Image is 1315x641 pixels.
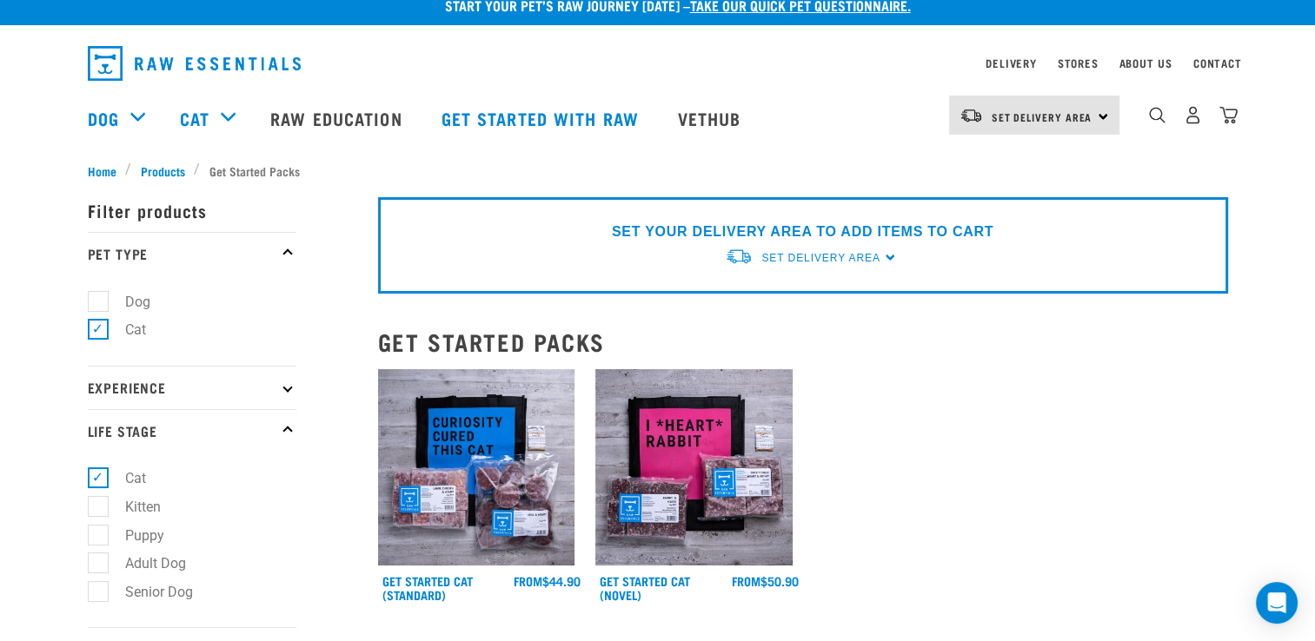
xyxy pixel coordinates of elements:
[1119,60,1172,66] a: About Us
[74,39,1242,88] nav: dropdown navigation
[992,114,1093,120] span: Set Delivery Area
[88,46,301,81] img: Raw Essentials Logo
[131,162,194,180] a: Products
[661,83,763,153] a: Vethub
[600,578,690,598] a: Get Started Cat (Novel)
[690,1,911,9] a: take our quick pet questionnaire.
[88,162,126,180] a: Home
[612,221,993,242] p: SET YOUR DELIVERY AREA TO ADD ITEMS TO CART
[141,162,185,180] span: Products
[960,108,983,123] img: van-moving.png
[595,369,793,566] img: Assortment Of Raw Essential Products For Cats Including, Pink And Black Tote Bag With "I *Heart* ...
[732,578,760,584] span: FROM
[424,83,661,153] a: Get started with Raw
[378,369,575,566] img: Assortment Of Raw Essential Products For Cats Including, Blue And Black Tote Bag With "Curiosity ...
[1193,60,1242,66] a: Contact
[97,467,153,489] label: Cat
[1219,106,1238,124] img: home-icon@2x.png
[97,552,193,574] label: Adult Dog
[97,291,157,313] label: Dog
[88,409,296,453] p: Life Stage
[88,162,1228,180] nav: breadcrumbs
[88,105,119,131] a: Dog
[1184,106,1202,124] img: user.png
[986,60,1036,66] a: Delivery
[88,188,296,232] p: Filter products
[88,366,296,409] p: Experience
[253,83,423,153] a: Raw Education
[732,574,799,588] div: $50.90
[725,248,753,266] img: van-moving.png
[761,252,880,264] span: Set Delivery Area
[180,105,209,131] a: Cat
[514,574,581,588] div: $44.90
[382,578,473,598] a: Get Started Cat (Standard)
[88,162,116,180] span: Home
[88,232,296,275] p: Pet Type
[97,319,153,340] label: Cat
[1058,60,1099,66] a: Stores
[378,328,1228,355] h2: Get Started Packs
[97,525,171,546] label: Puppy
[1256,582,1298,624] div: Open Intercom Messenger
[514,578,542,584] span: FROM
[97,496,168,518] label: Kitten
[97,581,200,603] label: Senior Dog
[1149,107,1166,123] img: home-icon-1@2x.png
